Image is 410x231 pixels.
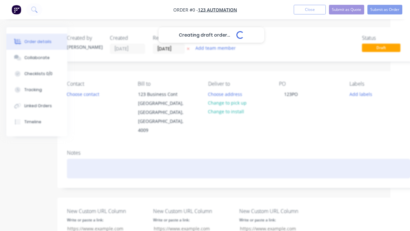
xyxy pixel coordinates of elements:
button: Submit as Order [367,5,402,14]
button: Close [294,5,326,14]
div: Creating draft order... [159,27,264,43]
button: Submit as Quote [329,5,364,14]
span: Order #0 - [173,7,198,13]
img: Factory [12,5,21,14]
a: 123 Automation [198,7,237,13]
